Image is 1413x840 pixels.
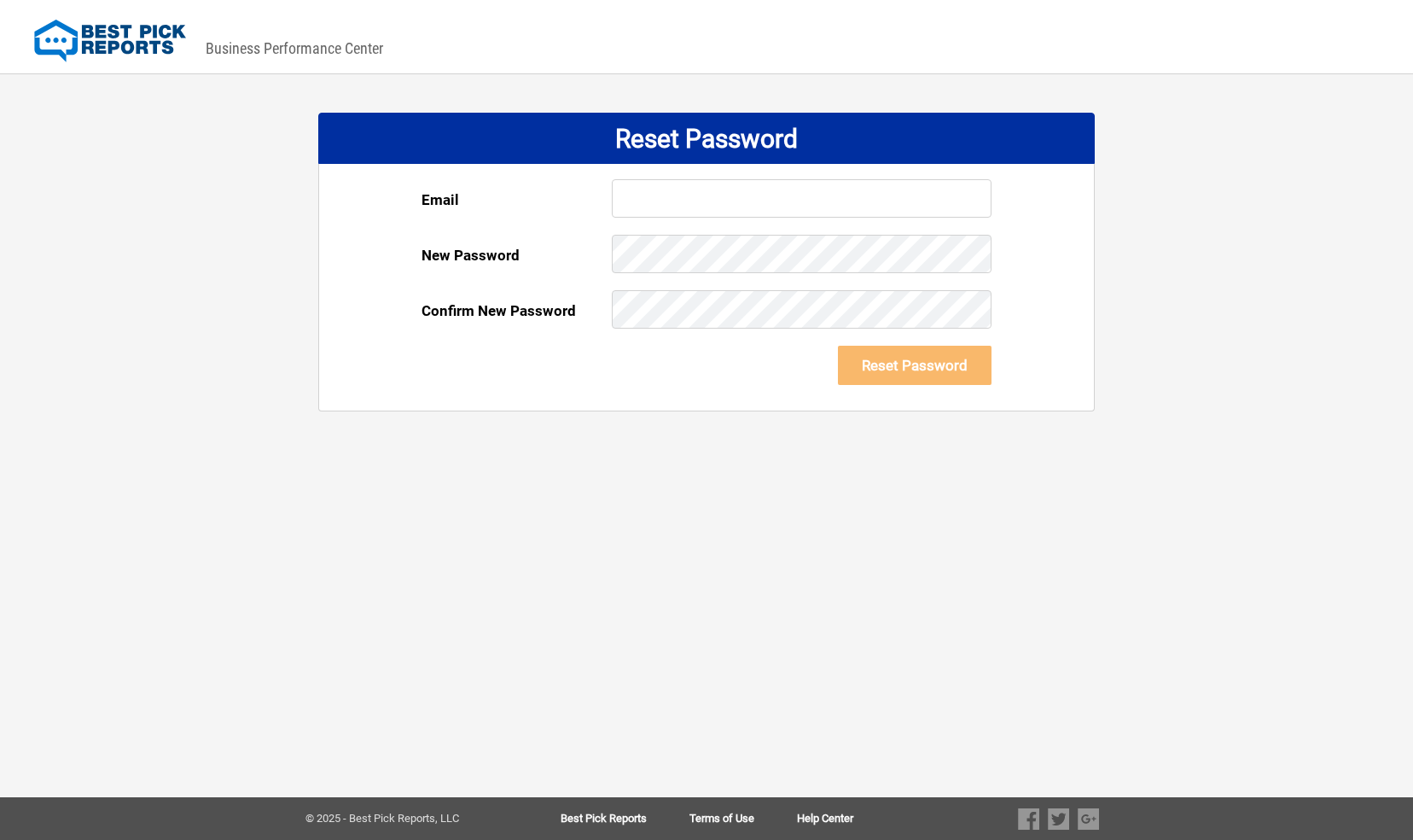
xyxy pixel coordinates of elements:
a: Help Center [797,813,853,825]
a: Terms of Use [689,813,797,825]
div: Reset Password [318,113,1095,164]
div: New Password [422,235,612,276]
div: © 2025 - Best Pick Reports, LLC [305,813,506,825]
img: Best Pick Reports Logo [34,20,186,62]
div: Email [422,179,612,220]
button: Reset Password [838,346,991,385]
a: Best Pick Reports [561,813,689,825]
div: Confirm New Password [422,290,612,331]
